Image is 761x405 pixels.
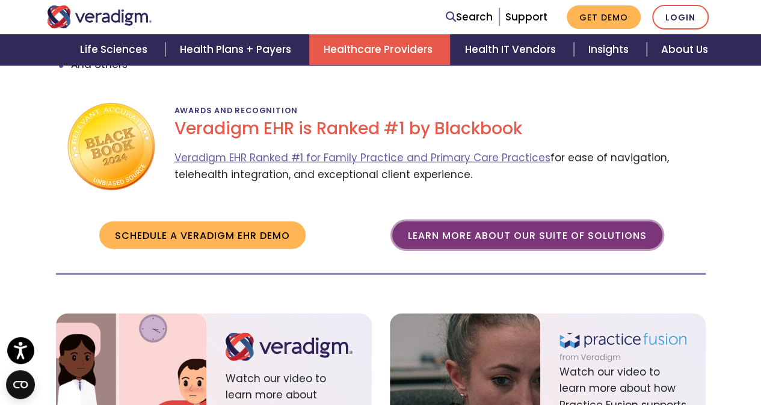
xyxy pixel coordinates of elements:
[71,57,706,73] li: And others
[392,221,662,249] a: Learn more about our suite of solutions
[174,148,697,193] span: for ease of navigation, telehealth integration, and exceptional client experience.
[65,102,155,193] img: blackbook-ranking-2024.png
[6,370,35,399] button: Open CMP widget
[174,150,550,165] a: Veradigm EHR Ranked #1 for Family Practice and Primary Care Practices
[652,5,709,29] a: Login
[309,34,450,65] a: Healthcare Providers
[174,119,697,139] h2: Veradigm EHR is Ranked #1 by Blackbook
[66,34,165,65] a: Life Sciences
[165,34,309,65] a: Health Plans + Payers
[574,34,647,65] a: Insights
[174,100,298,120] span: Awards and Recognition
[450,34,573,65] a: Health IT Vendors
[567,5,641,29] a: Get Demo
[505,10,547,24] a: Support
[446,9,493,25] a: Search
[647,34,722,65] a: About Us
[559,333,686,362] img: practice-fusion-logo.svg
[99,221,306,249] a: Schedule a Veradigm EHR demo
[47,5,152,28] img: Veradigm logo
[226,333,353,360] img: logo.svg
